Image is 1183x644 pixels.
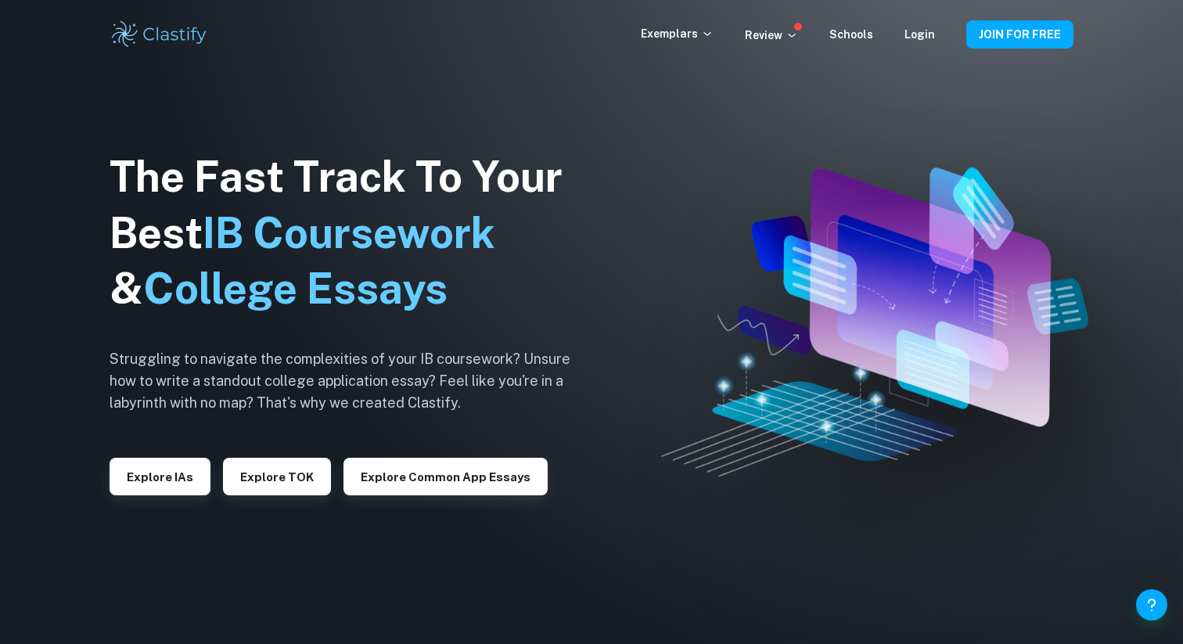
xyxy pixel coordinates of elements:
[829,28,873,41] a: Schools
[641,25,714,42] p: Exemplars
[661,167,1088,477] img: Clastify hero
[1136,589,1167,621] button: Help and Feedback
[110,19,209,50] img: Clastify logo
[343,469,548,484] a: Explore Common App essays
[203,208,495,257] span: IB Coursework
[110,458,210,495] button: Explore IAs
[110,348,595,414] h6: Struggling to navigate the complexities of your IB coursework? Unsure how to write a standout col...
[904,28,935,41] a: Login
[143,264,448,313] span: College Essays
[110,149,595,318] h1: The Fast Track To Your Best &
[343,458,548,495] button: Explore Common App essays
[110,469,210,484] a: Explore IAs
[223,469,331,484] a: Explore TOK
[745,27,798,44] p: Review
[966,20,1073,49] button: JOIN FOR FREE
[223,458,331,495] button: Explore TOK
